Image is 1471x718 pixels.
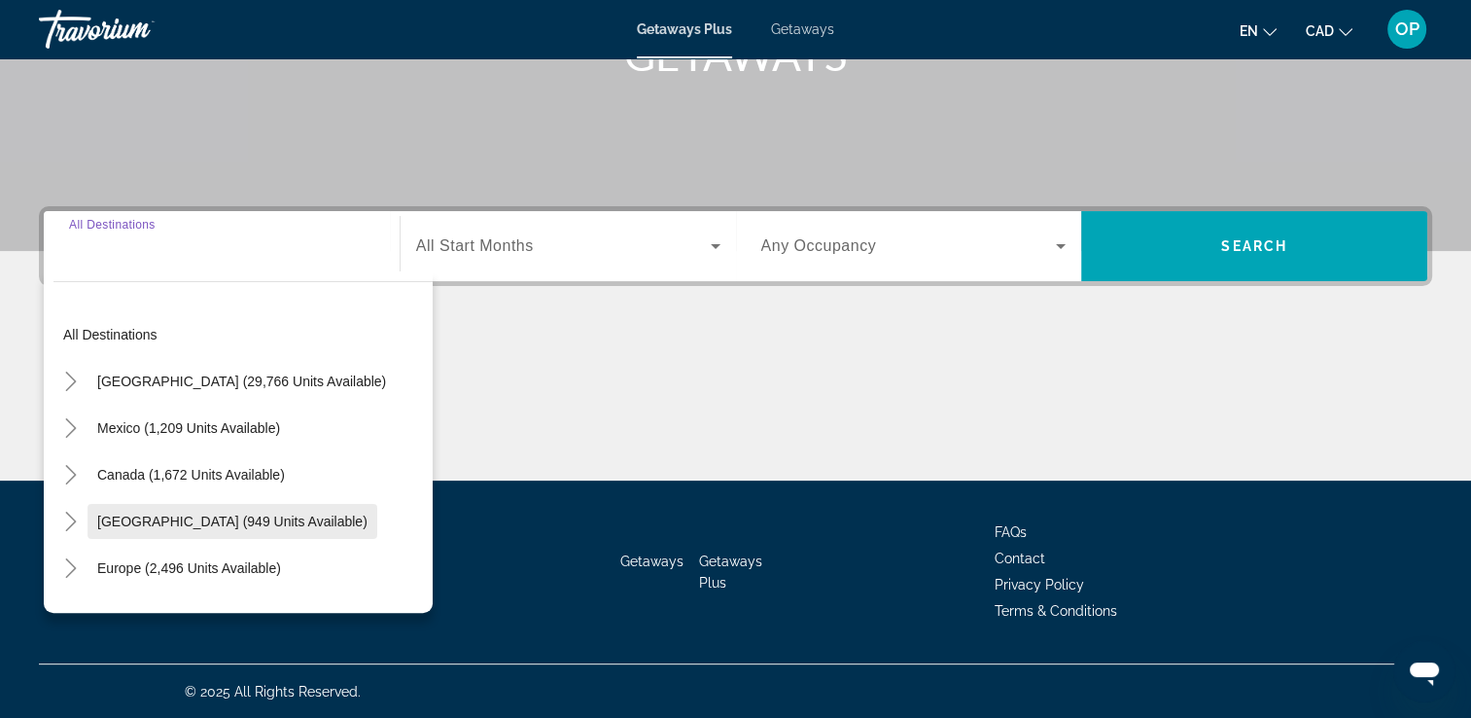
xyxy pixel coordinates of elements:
[1306,23,1334,39] span: CAD
[185,684,361,700] span: © 2025 All Rights Reserved.
[97,560,281,576] span: Europe (2,496 units available)
[39,4,233,54] a: Travorium
[88,551,291,586] button: Europe (2,496 units available)
[761,237,877,254] span: Any Occupancy
[1240,17,1277,45] button: Change language
[53,505,88,539] button: Toggle Caribbean & Atlantic Islands (949 units available)
[1393,640,1455,702] iframe: Button to launch messaging window
[53,598,88,632] button: Toggle Australia (214 units available)
[97,467,285,483] span: Canada (1,672 units available)
[97,514,368,529] span: [GEOGRAPHIC_DATA] (949 units available)
[771,21,834,37] a: Getaways
[699,554,762,591] a: Getaways Plus
[1395,19,1419,39] span: OP
[88,411,290,446] button: Mexico (1,209 units available)
[53,412,88,446] button: Toggle Mexico (1,209 units available)
[88,457,295,492] button: Canada (1,672 units available)
[995,577,1084,592] a: Privacy Policy
[995,524,1027,540] a: FAQs
[995,603,1117,619] a: Terms & Conditions
[88,504,377,539] button: [GEOGRAPHIC_DATA] (949 units available)
[53,317,433,352] button: All destinations
[620,554,683,569] a: Getaways
[44,211,1427,281] div: Search widget
[88,364,396,399] button: [GEOGRAPHIC_DATA] (29,766 units available)
[1382,9,1432,50] button: User Menu
[1221,238,1287,254] span: Search
[53,365,88,399] button: Toggle United States (29,766 units available)
[88,597,377,632] button: [GEOGRAPHIC_DATA] (214 units available)
[1306,17,1352,45] button: Change currency
[63,327,158,342] span: All destinations
[416,237,534,254] span: All Start Months
[97,420,280,436] span: Mexico (1,209 units available)
[1081,211,1427,281] button: Search
[53,458,88,492] button: Toggle Canada (1,672 units available)
[995,551,1045,566] a: Contact
[69,218,156,231] span: All Destinations
[97,374,386,389] span: [GEOGRAPHIC_DATA] (29,766 units available)
[637,21,732,37] a: Getaways Plus
[53,552,88,586] button: Toggle Europe (2,496 units available)
[1240,23,1258,39] span: en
